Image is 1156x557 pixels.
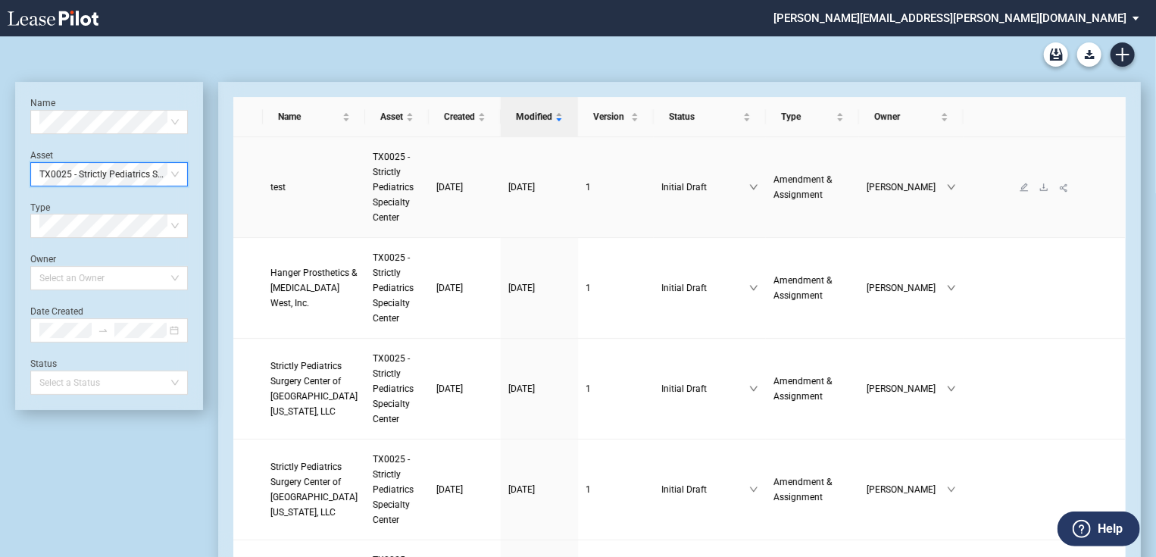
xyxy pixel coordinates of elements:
[30,358,57,369] label: Status
[436,180,493,195] a: [DATE]
[593,109,628,124] span: Version
[661,280,749,296] span: Initial Draft
[39,163,179,186] span: TX0025 - Strictly Pediatrics Specialty Center
[508,283,535,293] span: [DATE]
[1098,519,1123,539] label: Help
[874,109,938,124] span: Owner
[781,109,834,124] span: Type
[661,482,749,497] span: Initial Draft
[859,97,964,137] th: Owner
[270,180,358,195] a: test
[661,180,749,195] span: Initial Draft
[30,98,55,108] label: Name
[508,484,535,495] span: [DATE]
[444,109,475,124] span: Created
[586,180,646,195] a: 1
[773,376,832,402] span: Amendment & Assignment
[586,484,591,495] span: 1
[867,280,947,296] span: [PERSON_NAME]
[749,283,758,293] span: down
[773,474,852,505] a: Amendment & Assignment
[586,283,591,293] span: 1
[1073,42,1106,67] md-menu: Download Blank Form List
[773,172,852,202] a: Amendment & Assignment
[373,452,421,527] a: TX0025 - Strictly Pediatrics Specialty Center
[508,182,535,192] span: [DATE]
[373,454,414,525] span: TX0025 - Strictly Pediatrics Specialty Center
[263,97,365,137] th: Name
[373,353,414,424] span: TX0025 - Strictly Pediatrics Specialty Center
[380,109,403,124] span: Asset
[270,182,286,192] span: test
[586,482,646,497] a: 1
[98,325,108,336] span: to
[773,174,832,200] span: Amendment & Assignment
[30,254,56,264] label: Owner
[270,361,358,417] span: Strictly Pediatrics Surgery Center of Central Texas, LLC
[773,273,852,303] a: Amendment & Assignment
[373,252,414,324] span: TX0025 - Strictly Pediatrics Specialty Center
[270,268,357,308] span: Hanger Prosthetics & Orthotics West, Inc.
[669,109,740,124] span: Status
[661,381,749,396] span: Initial Draft
[508,280,570,296] a: [DATE]
[278,109,339,124] span: Name
[1039,183,1048,192] span: download
[270,265,358,311] a: Hanger Prosthetics & [MEDICAL_DATA] West, Inc.
[373,149,421,225] a: TX0025 - Strictly Pediatrics Specialty Center
[586,280,646,296] a: 1
[436,381,493,396] a: [DATE]
[1111,42,1135,67] a: Create new document
[1044,42,1068,67] a: Archive
[867,482,947,497] span: [PERSON_NAME]
[867,180,947,195] span: [PERSON_NAME]
[773,374,852,404] a: Amendment & Assignment
[867,381,947,396] span: [PERSON_NAME]
[436,182,463,192] span: [DATE]
[1014,182,1034,192] a: edit
[947,183,956,192] span: down
[270,462,358,518] span: Strictly Pediatrics Surgery Center of Central Texas, LLC
[436,283,463,293] span: [DATE]
[501,97,578,137] th: Modified
[947,384,956,393] span: down
[365,97,429,137] th: Asset
[30,150,53,161] label: Asset
[947,283,956,293] span: down
[586,383,591,394] span: 1
[654,97,766,137] th: Status
[270,358,358,419] a: Strictly Pediatrics Surgery Center of [GEOGRAPHIC_DATA][US_STATE], LLC
[516,109,552,124] span: Modified
[436,280,493,296] a: [DATE]
[773,275,832,301] span: Amendment & Assignment
[436,383,463,394] span: [DATE]
[436,484,463,495] span: [DATE]
[508,482,570,497] a: [DATE]
[586,182,591,192] span: 1
[773,477,832,502] span: Amendment & Assignment
[373,152,414,223] span: TX0025 - Strictly Pediatrics Specialty Center
[1077,42,1101,67] button: Download Blank Form
[30,306,83,317] label: Date Created
[749,485,758,494] span: down
[373,351,421,427] a: TX0025 - Strictly Pediatrics Specialty Center
[508,381,570,396] a: [DATE]
[1058,512,1140,546] button: Help
[947,485,956,494] span: down
[429,97,501,137] th: Created
[508,383,535,394] span: [DATE]
[766,97,860,137] th: Type
[586,381,646,396] a: 1
[749,384,758,393] span: down
[1020,183,1029,192] span: edit
[98,325,108,336] span: swap-right
[373,250,421,326] a: TX0025 - Strictly Pediatrics Specialty Center
[270,459,358,520] a: Strictly Pediatrics Surgery Center of [GEOGRAPHIC_DATA][US_STATE], LLC
[749,183,758,192] span: down
[436,482,493,497] a: [DATE]
[578,97,654,137] th: Version
[30,202,50,213] label: Type
[508,180,570,195] a: [DATE]
[1059,183,1070,193] span: share-alt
